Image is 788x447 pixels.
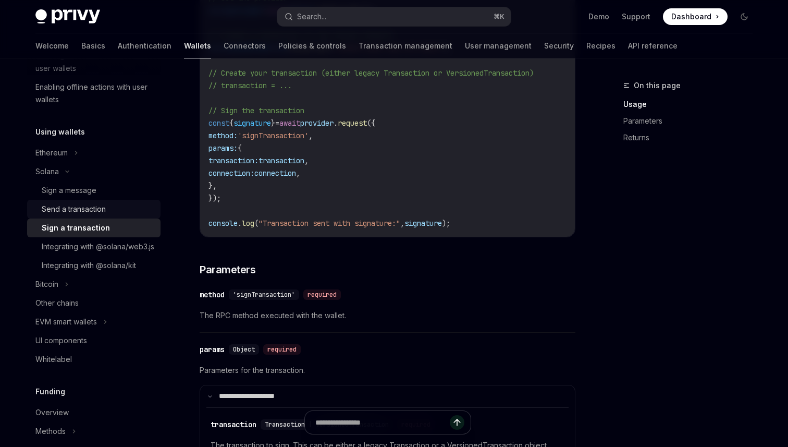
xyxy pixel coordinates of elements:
div: UI components [35,334,87,347]
button: Send message [450,415,464,430]
span: } [271,118,275,128]
img: dark logo [35,9,100,24]
span: ⌘ K [494,13,504,21]
a: Authentication [118,33,171,58]
a: Sign a transaction [27,219,161,237]
span: The RPC method executed with the wallet. [200,309,575,322]
a: Connectors [224,33,266,58]
a: Enabling offline actions with user wallets [27,78,161,109]
a: Policies & controls [278,33,346,58]
a: Parameters [623,113,761,129]
span: const [208,118,229,128]
a: Recipes [586,33,615,58]
span: ( [254,219,258,228]
span: Parameters [200,262,255,277]
a: Integrating with @solana/web3.js [27,237,161,256]
a: Transaction management [359,33,452,58]
span: }); [208,194,221,203]
h5: Funding [35,385,65,398]
div: required [263,344,301,355]
span: provider [300,118,334,128]
span: { [229,118,233,128]
a: Overview [27,403,161,422]
span: Dashboard [671,11,711,22]
div: Methods [35,425,66,438]
span: ); [442,219,450,228]
a: Security [544,33,574,58]
div: Enabling offline actions with user wallets [35,81,154,106]
a: Demo [588,11,609,22]
div: Bitcoin [35,278,58,291]
input: Ask a question... [315,411,450,434]
button: EVM smart wallets [27,312,161,331]
div: Integrating with @solana/web3.js [42,240,154,253]
button: Toggle dark mode [736,8,753,25]
a: Send a transaction [27,200,161,219]
span: = [275,118,279,128]
div: Send a transaction [42,203,106,215]
a: Welcome [35,33,69,58]
span: . [334,118,338,128]
span: Parameters for the transaction. [200,364,575,377]
span: , [296,168,300,178]
span: await [279,118,300,128]
div: Whitelabel [35,353,72,366]
a: Returns [623,129,761,146]
span: "Transaction sent with signature:" [258,219,400,228]
a: Sign a message [27,181,161,200]
span: transaction: [208,156,258,165]
a: Integrating with @solana/kit [27,256,161,275]
span: transaction [258,156,304,165]
span: // Sign the transaction [208,106,304,115]
div: Search... [297,10,326,23]
button: Methods [27,422,161,441]
div: Integrating with @solana/kit [42,259,136,272]
div: Solana [35,165,59,178]
span: , [304,156,309,165]
span: method: [208,131,238,140]
div: method [200,289,225,300]
span: signature [233,118,271,128]
a: Dashboard [663,8,728,25]
h5: Using wallets [35,126,85,138]
button: Solana [27,162,161,181]
span: ({ [367,118,375,128]
span: connection [254,168,296,178]
div: params [200,344,225,355]
span: , [309,131,313,140]
span: // Create your transaction (either legacy Transaction or VersionedTransaction) [208,68,534,78]
div: required [303,289,341,300]
span: . [238,219,242,228]
span: signature [404,219,442,228]
span: console [208,219,238,228]
span: connection: [208,168,254,178]
button: Ethereum [27,143,161,162]
a: Basics [81,33,105,58]
a: Wallets [184,33,211,58]
span: log [242,219,254,228]
span: // transaction = ... [208,81,292,90]
span: { [238,143,242,153]
a: API reference [628,33,678,58]
div: Sign a message [42,184,96,197]
button: Search...⌘K [277,7,511,26]
div: Overview [35,406,69,419]
a: Usage [623,96,761,113]
button: Bitcoin [27,275,161,294]
a: UI components [27,331,161,350]
span: request [338,118,367,128]
div: Other chains [35,297,79,309]
div: EVM smart wallets [35,316,97,328]
a: Whitelabel [27,350,161,369]
span: Object [233,345,255,354]
div: Ethereum [35,147,68,159]
span: , [400,219,404,228]
span: 'signTransaction' [238,131,309,140]
a: Support [622,11,650,22]
span: params: [208,143,238,153]
a: User management [465,33,532,58]
span: 'signTransaction' [233,291,295,299]
span: On this page [634,79,681,92]
div: Sign a transaction [42,222,110,234]
a: Other chains [27,294,161,312]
